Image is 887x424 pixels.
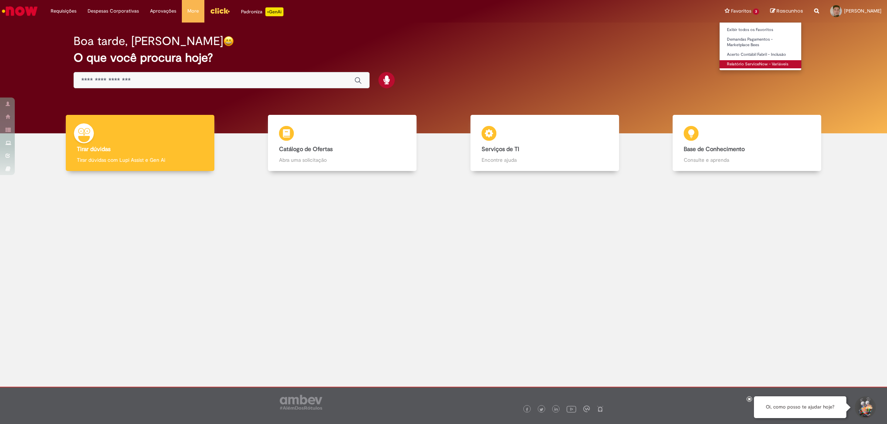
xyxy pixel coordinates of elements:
[482,156,608,164] p: Encontre ajuda
[279,156,405,164] p: Abra uma solicitação
[51,7,77,15] span: Requisições
[223,36,234,47] img: happy-face.png
[776,7,803,14] span: Rascunhos
[684,156,810,164] p: Consulte e aprenda
[753,8,759,15] span: 3
[854,396,876,418] button: Iniciar Conversa de Suporte
[74,35,223,48] h2: Boa tarde, [PERSON_NAME]
[540,408,543,411] img: logo_footer_twitter.png
[210,5,230,16] img: click_logo_yellow_360x200.png
[187,7,199,15] span: More
[754,396,846,418] div: Oi, como posso te ajudar hoje?
[279,146,333,153] b: Catálogo de Ofertas
[525,408,529,411] img: logo_footer_facebook.png
[597,406,604,412] img: logo_footer_naosei.png
[684,146,745,153] b: Base de Conhecimento
[77,146,111,153] b: Tirar dúvidas
[77,156,203,164] p: Tirar dúvidas com Lupi Assist e Gen Ai
[150,7,176,15] span: Aprovações
[554,407,558,412] img: logo_footer_linkedin.png
[88,7,139,15] span: Despesas Corporativas
[567,404,576,414] img: logo_footer_youtube.png
[646,115,849,171] a: Base de Conhecimento Consulte e aprenda
[241,7,283,16] div: Padroniza
[1,4,39,18] img: ServiceNow
[844,8,881,14] span: [PERSON_NAME]
[74,51,813,64] h2: O que você procura hoje?
[770,8,803,15] a: Rascunhos
[39,115,241,171] a: Tirar dúvidas Tirar dúvidas com Lupi Assist e Gen Ai
[265,7,283,16] p: +GenAi
[720,60,801,68] a: Relatório ServiceNow – Variáveis
[719,22,802,71] ul: Favoritos
[720,26,801,34] a: Exibir todos os Favoritos
[241,115,444,171] a: Catálogo de Ofertas Abra uma solicitação
[720,35,801,49] a: Demandas Pagamentos - Marketplace Bees
[720,51,801,59] a: Acerto Contábil Fabril - Inclusão
[443,115,646,171] a: Serviços de TI Encontre ajuda
[280,395,322,410] img: logo_footer_ambev_rotulo_gray.png
[482,146,519,153] b: Serviços de TI
[731,7,751,15] span: Favoritos
[583,406,590,412] img: logo_footer_workplace.png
